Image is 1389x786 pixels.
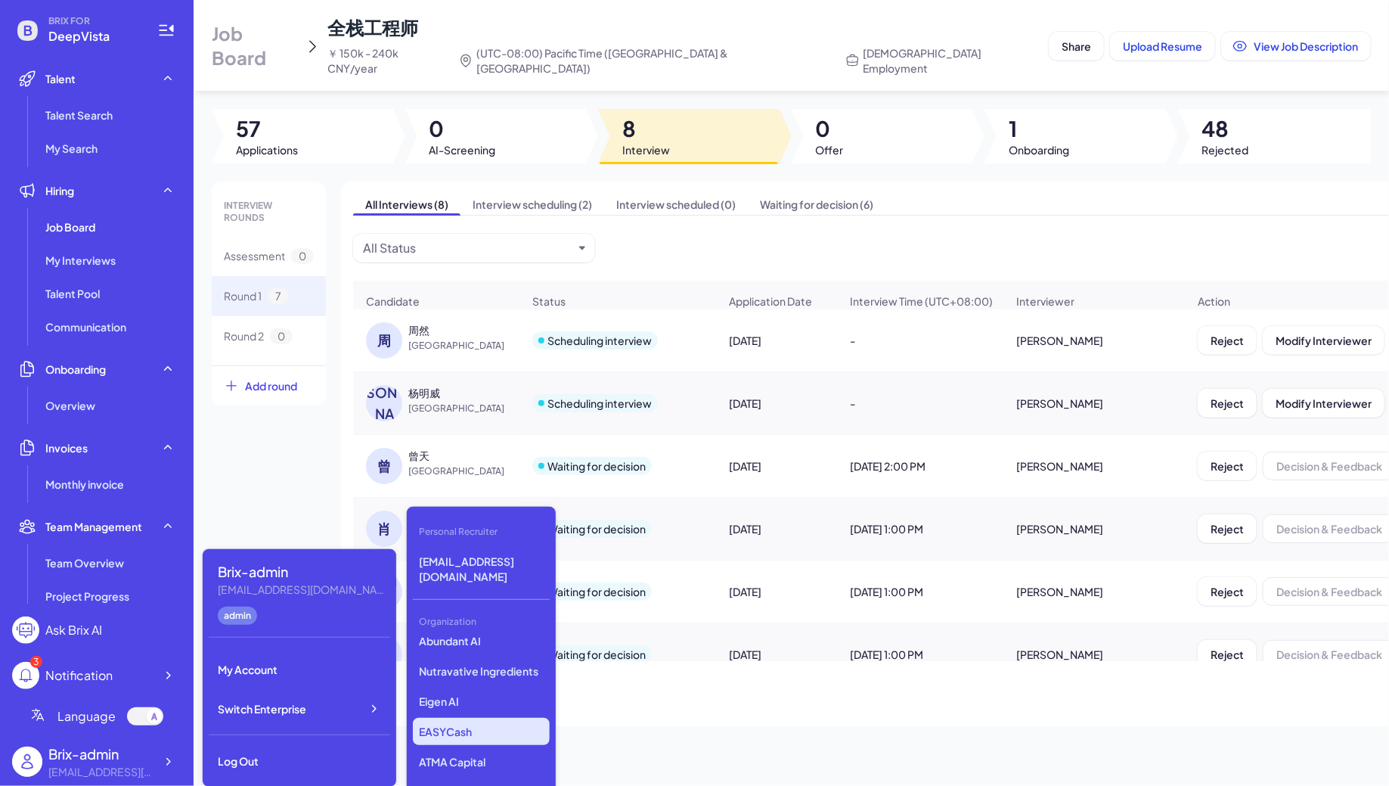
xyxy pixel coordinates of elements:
[1123,39,1202,53] span: Upload Resume
[45,319,126,334] span: Communication
[218,607,257,625] div: admin
[532,294,566,309] span: Status
[1263,326,1384,355] button: Modify Interviewer
[45,71,76,86] span: Talent
[413,718,550,745] p: EASYCash
[45,555,124,570] span: Team Overview
[748,194,885,215] span: Waiting for decision (6)
[45,589,129,604] span: Project Progress
[1004,382,1184,424] div: [PERSON_NAME]
[366,448,402,484] div: 曾
[1221,32,1371,61] button: View Job Description
[547,584,646,599] div: Waiting for decision
[1004,319,1184,362] div: [PERSON_NAME]
[838,319,1003,362] div: -
[1004,508,1184,550] div: [PERSON_NAME]
[236,142,298,157] span: Applications
[45,621,102,639] div: Ask Brix AI
[838,633,1003,676] div: [DATE] 1:00 PM
[45,253,116,268] span: My Interviews
[236,115,298,142] span: 57
[413,519,550,545] div: Personal Recruiter
[45,183,74,198] span: Hiring
[212,21,298,70] span: Job Board
[218,582,384,598] div: flora@joinbrix.com
[212,188,326,236] div: INTERVIEW ROUNDS
[838,445,1003,487] div: [DATE] 2:00 PM
[1110,32,1215,61] button: Upload Resume
[1202,142,1249,157] span: Rejected
[429,142,496,157] span: AI-Screening
[1211,396,1244,410] span: Reject
[1198,640,1257,669] button: Reject
[45,398,95,413] span: Overview
[1254,39,1358,53] span: View Job Description
[408,448,429,463] div: 曾天
[622,115,670,142] span: 8
[327,16,418,39] span: 全栈工程师
[604,194,748,215] span: Interview scheduled (0)
[717,570,836,613] div: [DATE]
[1211,585,1244,598] span: Reject
[408,322,429,337] div: 周然
[717,445,836,487] div: [DATE]
[209,653,390,686] div: My Account
[48,27,139,45] span: DeepVista
[45,477,124,492] span: Monthly invoice
[1198,326,1257,355] button: Reject
[1004,445,1184,487] div: [PERSON_NAME]
[45,141,98,156] span: My Search
[1062,39,1091,53] span: Share
[270,328,293,344] span: 0
[1009,142,1069,157] span: Onboarding
[1211,648,1244,661] span: Reject
[245,378,297,393] span: Add round
[218,561,384,582] div: Brix-admin
[366,322,402,359] div: 周
[547,647,646,662] div: Waiting for decision
[408,401,522,416] span: [GEOGRAPHIC_DATA]
[408,385,440,400] div: 杨明威
[863,45,1043,76] span: [DEMOGRAPHIC_DATA] Employment
[429,115,496,142] span: 0
[1004,570,1184,613] div: [PERSON_NAME]
[413,748,550,775] p: ATMA Capital
[413,627,550,654] p: Abundant AI
[838,508,1003,550] div: [DATE] 1:00 PM
[1049,32,1104,61] button: Share
[717,319,836,362] div: [DATE]
[1276,334,1372,347] span: Modify Interviewer
[547,521,646,536] div: Waiting for decision
[622,142,670,157] span: Interview
[1276,396,1372,410] span: Modify Interviewer
[1211,459,1244,473] span: Reject
[1004,633,1184,676] div: [PERSON_NAME]
[268,288,289,304] span: 7
[12,747,42,777] img: user_logo.png
[850,294,993,309] span: Interview Time (UTC+08:00)
[48,15,139,27] span: BRIX FOR
[547,458,646,474] div: Waiting for decision
[547,396,652,411] div: Scheduling interview
[1211,334,1244,347] span: Reject
[1198,294,1230,309] span: Action
[838,570,1003,613] div: [DATE] 1:00 PM
[45,107,113,123] span: Talent Search
[1198,514,1257,543] button: Reject
[45,666,113,685] div: Notification
[45,440,88,455] span: Invoices
[1016,294,1074,309] span: Interviewer
[363,239,573,257] button: All Status
[408,464,522,479] span: [GEOGRAPHIC_DATA]
[1202,115,1249,142] span: 48
[30,656,42,668] div: 3
[1198,389,1257,418] button: Reject
[717,382,836,424] div: [DATE]
[413,688,550,715] p: Eigen AI
[1198,452,1257,480] button: Reject
[45,362,106,377] span: Onboarding
[224,248,285,264] span: Assessment
[48,764,154,780] div: flora@joinbrix.com
[1211,522,1244,536] span: Reject
[45,219,95,235] span: Job Board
